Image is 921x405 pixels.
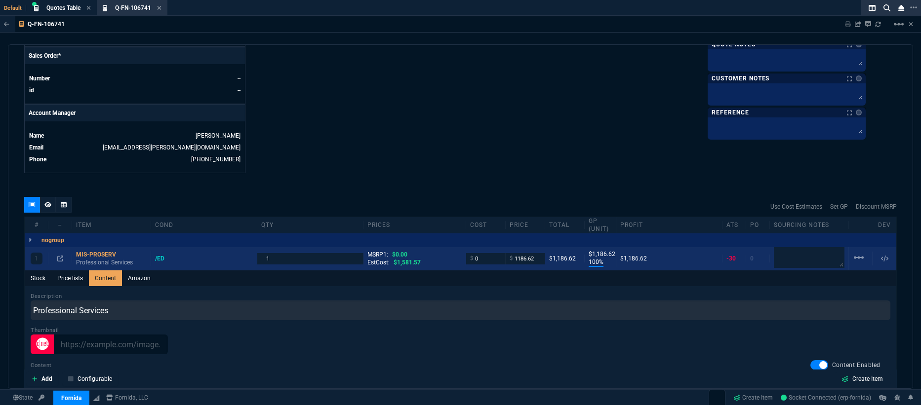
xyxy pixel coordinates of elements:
span: Name [29,132,44,139]
tr: undefined [29,154,241,164]
p: 100% [589,258,603,267]
span: Email [29,144,43,151]
div: ATS [722,221,746,229]
span: Socket Connected (erp-fornida) [781,394,871,401]
p: 1 [35,255,38,262]
p: Add [41,374,52,383]
h2: SOW [8,10,850,27]
a: Hide Workbench [909,20,913,28]
div: $1,186.62 [549,255,580,262]
div: PO [746,221,770,229]
div: EstCost: [367,258,462,266]
a: [EMAIL_ADDRESS][PERSON_NAME][DOMAIN_NAME] [103,144,240,151]
div: Profit [616,221,722,229]
span: Phone [29,156,46,163]
div: Sourcing Notes [770,221,849,229]
span: $1,581.57 [394,259,421,266]
span: Number [29,75,50,82]
nx-icon: Close Workbench [894,2,908,14]
tr: undefined [29,85,241,95]
p: Reference [712,109,749,116]
a: -- [238,75,240,82]
label: Description [31,293,62,299]
span: Default [4,5,26,11]
div: qty [257,221,363,229]
a: -- [238,87,240,94]
div: cond [151,221,257,229]
p: Customer Notes [712,74,769,82]
div: cost [466,221,506,229]
span: id [29,87,34,94]
span: $0.00 [392,251,407,258]
div: dev [873,221,896,229]
p: Configurable [78,374,112,383]
a: 714-586-5495 [191,156,240,163]
a: Amazon [122,270,157,286]
div: Total [545,221,585,229]
mat-icon: Example home icon [893,18,905,30]
input: Line Description [31,300,890,320]
strong: two Dell PowerEdge R660 servers [184,37,311,45]
nx-icon: Split Panels [865,2,880,14]
span: $ [510,255,513,262]
span: -30 [726,255,736,262]
a: Stock [25,270,51,286]
div: GP (unit) [585,217,616,233]
a: Global State [10,393,36,402]
p: Q-FN-106741 [28,20,65,28]
a: Create Item [834,372,891,385]
a: [PERSON_NAME] [196,132,240,139]
div: Item [72,221,151,229]
nx-icon: Open New Tab [910,3,917,12]
nx-icon: Close Tab [157,4,161,12]
body: Rich Text Area. Press ALT-0 for help. [8,10,850,85]
nx-icon: Open In Opposite Panel [57,255,63,262]
p: Sales Order* [25,47,245,64]
span: Content Enabled [832,361,881,369]
p: Professional Services [76,258,147,266]
div: $1,186.62 [620,255,718,262]
tr: undefined [29,131,241,141]
div: price [506,221,545,229]
div: MIS-PROSERV [76,251,147,258]
a: TAlx5qjZOa75q84eAAB1 [781,393,871,402]
tr: undefined [29,74,241,83]
div: MSRP1: [367,251,462,258]
a: Use Cost Estimates [770,202,822,211]
span: Quotes Table [46,4,80,11]
mat-icon: Example home icon [853,252,865,263]
a: msbcCompanyName [103,393,151,402]
span: 0 [750,255,754,262]
span: $ [470,255,473,262]
a: API TOKEN [36,393,47,402]
a: Set GP [830,202,848,211]
a: Create Item [729,390,777,405]
p: $1,186.62 [589,250,612,258]
nx-icon: Search [880,2,894,14]
li: Replace power supplies for all 5 Servers and rerun diagnostics tests [28,74,850,85]
a: Content [89,270,122,286]
p: Post-replacement validation report with part numbers and test results. [28,55,850,66]
div: # [25,221,48,229]
span: Q-FN-106741 [115,4,151,11]
a: Discount MSRP [856,202,897,211]
div: -- [48,221,72,229]
div: /ED [155,255,174,262]
a: Price lists [51,270,89,286]
label: Content [31,362,52,369]
p: Replacement of failed fans and riser cards in . [28,36,850,47]
input: https://example.com/image.png [54,334,168,354]
p: nogroup [41,236,64,244]
nx-icon: Close Tab [86,4,91,12]
label: Thumbnail [31,327,59,333]
nx-icon: Back to Table [4,21,9,28]
div: prices [363,221,466,229]
p: Account Manager [25,105,245,121]
tr: undefined [29,143,241,152]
